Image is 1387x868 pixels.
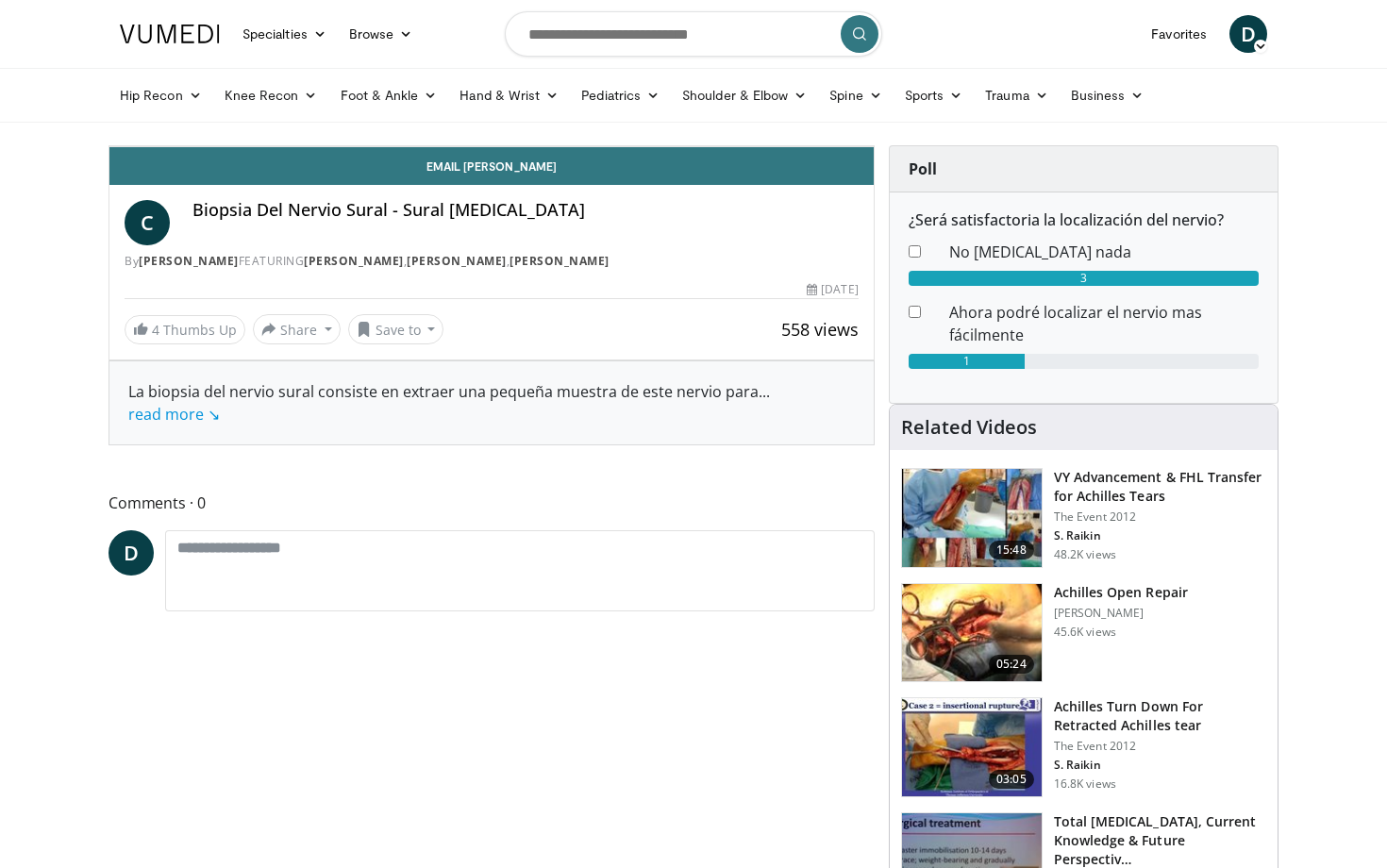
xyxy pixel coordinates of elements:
a: Hand & Wrist [448,76,570,114]
a: Business [1060,76,1156,114]
p: S. Raikin [1054,528,1266,543]
span: 15:48 [989,541,1034,559]
div: La biopsia del nervio sural consiste en extraer una pequeña muestra de este nervio para [128,380,855,426]
span: 05:24 [989,655,1034,674]
p: 48.2K views [1054,547,1116,562]
img: f5016854-7c5d-4d2b-bf8b-0701c028b37d.150x105_q85_crop-smart_upscale.jpg [902,469,1042,567]
h6: ¿Será satisfactoria la localización del nervio? [909,211,1259,229]
a: Foot & Ankle [329,76,449,114]
p: 16.8K views [1054,776,1116,792]
h4: Related Videos [901,416,1037,439]
strong: Poll [909,159,937,179]
a: Hip Recon [109,76,213,114]
a: Browse [338,15,425,53]
p: 45.6K views [1054,625,1116,640]
span: 4 [152,321,159,339]
div: 3 [909,271,1259,286]
a: Shoulder & Elbow [671,76,818,114]
img: MGngRNnbuHoiqTJH4xMDoxOmtxOwKG7D_3.150x105_q85_crop-smart_upscale.jpg [902,698,1042,796]
a: 4 Thumbs Up [125,315,245,344]
p: The Event 2012 [1054,739,1266,754]
dd: No [MEDICAL_DATA] nada [935,241,1273,263]
span: 03:05 [989,770,1034,789]
a: read more ↘ [128,404,220,425]
p: The Event 2012 [1054,509,1266,525]
span: 558 views [781,318,859,341]
a: Trauma [974,76,1060,114]
input: Search topics, interventions [505,11,882,57]
a: Spine [818,76,893,114]
h4: Biopsia Del Nervio Sural - Sural [MEDICAL_DATA] [192,200,859,221]
a: [PERSON_NAME] [304,253,404,269]
div: 1 [909,354,1026,369]
a: Knee Recon [213,76,329,114]
p: [PERSON_NAME] [1054,606,1188,621]
div: By FEATURING , , [125,253,859,270]
a: Sports [894,76,975,114]
a: 05:24 Achilles Open Repair [PERSON_NAME] 45.6K views [901,583,1266,683]
dd: Ahora podré localizar el nervio mas fácilmente [935,301,1273,346]
a: D [1229,15,1267,53]
img: VuMedi Logo [120,25,220,43]
a: 03:05 Achilles Turn Down For Retracted Achilles tear The Event 2012 S. Raikin 16.8K views [901,697,1266,797]
a: Favorites [1140,15,1218,53]
span: Comments 0 [109,491,875,515]
a: Specialties [231,15,338,53]
div: [DATE] [807,281,858,298]
a: [PERSON_NAME] [510,253,610,269]
a: C [125,200,170,245]
a: D [109,530,154,576]
img: Achilles_open_repai_100011708_1.jpg.150x105_q85_crop-smart_upscale.jpg [902,584,1042,682]
a: 15:48 VY Advancement & FHL Transfer for Achilles Tears The Event 2012 S. Raikin 48.2K views [901,468,1266,568]
a: [PERSON_NAME] [139,253,239,269]
p: S. Raikin [1054,758,1266,773]
video-js: Video Player [109,146,874,147]
a: Pediatrics [570,76,671,114]
h3: Achilles Open Repair [1054,583,1188,602]
button: Share [253,314,341,344]
a: [PERSON_NAME] [407,253,507,269]
button: Save to [348,314,444,344]
a: Email [PERSON_NAME] [109,147,874,185]
h3: VY Advancement & FHL Transfer for Achilles Tears [1054,468,1266,506]
h3: Achilles Turn Down For Retracted Achilles tear [1054,697,1266,735]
